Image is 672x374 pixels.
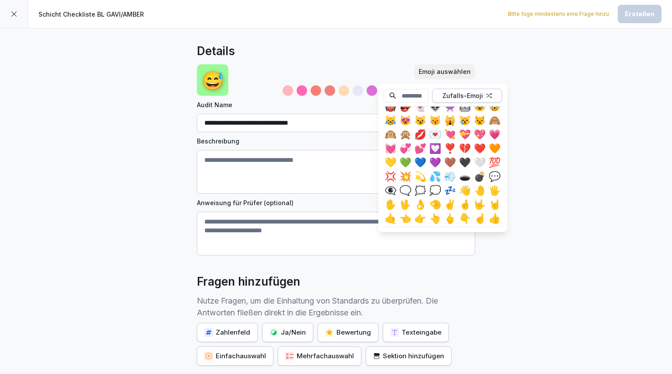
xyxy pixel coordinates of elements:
[38,10,144,19] p: Schicht Checkliste BL GAVI/AMBER
[473,155,487,169] div: 🤍
[428,183,442,197] div: 💭
[413,197,427,211] div: 👌
[458,183,472,197] div: 👋
[458,169,472,183] div: 🕳️
[625,9,654,19] div: Erstellen
[473,183,487,197] div: 🤚
[488,113,502,127] div: 🙈
[473,197,487,211] div: 🤟
[201,66,224,94] p: 😅
[413,127,427,141] div: 💋
[443,197,457,211] div: ✌️
[458,141,472,155] div: 💔
[399,113,413,127] div: 😻
[197,295,475,318] p: Nutze Fragen, um die Einhaltung von Standards zu überprüfen. Die Antworten fließen direkt in die ...
[399,197,413,211] div: 🖖
[414,64,475,79] button: Emoji auswählen
[458,225,472,239] div: 👏
[458,113,472,127] div: 😿
[428,225,442,239] div: 🤛
[443,141,457,155] div: ❣️
[318,323,378,342] button: Bewertung
[473,225,487,239] div: 🙌
[383,323,449,342] button: Texteingabe
[413,113,427,127] div: 😼
[197,100,475,109] label: Audit Name
[399,127,413,141] div: 🙊
[269,328,306,337] div: Ja/Nein
[473,211,487,225] div: ☝️
[204,351,266,361] div: Einfachauswahl
[458,155,472,169] div: 🖤
[399,211,413,225] div: 👈
[413,141,427,155] div: 💕
[428,141,442,155] div: 💟
[473,141,487,155] div: ❤️
[508,10,609,18] p: Bitte füge mindestens eine Frage hinzu
[419,67,471,77] div: Emoji auswählen
[262,323,313,342] button: Ja/Nein
[384,169,398,183] div: 💢
[413,169,427,183] div: 💫
[473,113,487,127] div: 😾
[488,141,502,155] div: 🧡
[197,346,273,366] button: Einfachauswahl
[458,211,472,225] div: 👇
[428,155,442,169] div: 💜
[384,113,398,127] div: 😹
[384,225,398,239] div: 👎
[384,183,398,197] div: 👁️‍🗨️
[197,198,475,207] label: Anweisung für Prüfer (optional)
[458,197,472,211] div: 🤞
[473,169,487,183] div: 💣
[618,5,661,23] button: Erstellen
[399,225,413,239] div: ✊
[488,183,502,197] div: 🖐️
[285,351,354,361] div: Mehrfachauswahl
[390,328,441,337] div: Texteingabe
[488,197,502,211] div: 🤘
[197,136,475,146] label: Beschreibung
[197,42,235,60] h2: Details
[443,155,457,169] div: 🤎
[399,169,413,183] div: 💥
[384,155,398,169] div: 💛
[399,141,413,155] div: 💞
[443,183,457,197] div: 💤
[443,127,457,141] div: 💘
[384,141,398,155] div: 💓
[473,127,487,141] div: 💖
[488,169,502,183] div: 💬
[366,346,451,366] button: Sektion hinzufügen
[325,328,371,337] div: Bewertung
[413,155,427,169] div: 💙
[413,225,427,239] div: 👊
[428,211,442,225] div: 👆
[204,328,250,337] div: Zahlenfeld
[443,169,457,183] div: 💨
[399,183,413,197] div: 🗨️
[197,323,258,342] button: Zahlenfeld
[413,183,427,197] div: 🗯️
[428,127,442,141] div: 💌
[384,197,398,211] div: ✋
[197,273,300,290] h2: Fragen hinzufügen
[458,127,472,141] div: 💝
[432,89,502,103] button: Zufalls-Emoji
[428,113,442,127] div: 😽
[435,91,499,101] div: Zufalls-Emoji
[428,169,442,183] div: 💦
[413,211,427,225] div: 👉
[373,351,444,361] div: Sektion hinzufügen
[443,225,457,239] div: 🤜
[399,155,413,169] div: 💚
[488,211,502,225] div: 👍
[488,127,502,141] div: 💗
[443,211,457,225] div: 🖕
[384,211,398,225] div: 🤙
[384,127,398,141] div: 🙉
[278,346,361,366] button: Mehrfachauswahl
[488,225,502,239] div: 👐
[488,155,502,169] div: 💯
[428,197,442,211] div: 🤏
